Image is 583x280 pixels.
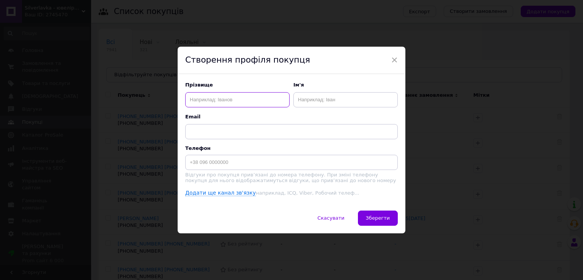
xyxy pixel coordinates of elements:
[366,215,390,221] span: Зберегти
[178,47,405,74] div: Створення профіля покупця
[309,211,352,226] button: Скасувати
[391,53,398,66] span: ×
[293,82,398,88] span: Ім'я
[185,92,290,107] input: Наприклад: Іванов
[185,145,398,151] p: Телефон
[185,82,290,88] span: Прізвище
[185,190,256,196] a: Додати ще канал зв'язку
[293,92,398,107] input: Наприклад: Іван
[185,172,398,183] p: Відгуки про покупця привʼязані до номера телефону. При зміні телефону покупця для нього відобража...
[185,113,398,120] span: Email
[256,190,359,196] span: наприклад, ICQ, Viber, Робочий телеф...
[358,211,398,226] button: Зберегти
[185,155,398,170] input: +38 096 0000000
[317,215,344,221] span: Скасувати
